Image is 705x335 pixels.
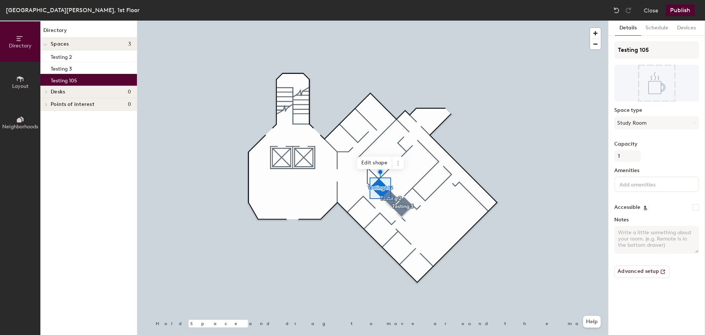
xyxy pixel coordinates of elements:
img: The space named Testing 105 [614,65,699,101]
span: Directory [9,43,32,49]
p: Testing 3 [51,64,72,72]
span: Points of interest [51,101,94,107]
p: Testing 105 [51,75,77,84]
span: 3 [128,41,131,47]
p: Testing 2 [51,52,72,60]
label: Notes [614,217,699,223]
img: Undo [613,7,620,14]
span: Edit shape [357,157,392,169]
button: Devices [673,21,700,36]
label: Accessible [614,204,640,210]
input: Add amenities [618,179,684,188]
span: 0 [128,101,131,107]
span: 0 [128,89,131,95]
h1: Directory [40,26,137,38]
button: Study Room [614,116,699,129]
label: Space type [614,107,699,113]
label: Amenities [614,168,699,174]
img: Redo [625,7,632,14]
span: Layout [12,83,29,89]
button: Schedule [641,21,673,36]
label: Capacity [614,141,699,147]
span: Spaces [51,41,69,47]
button: Publish [666,4,695,16]
span: Neighborhoods [2,124,38,130]
button: Advanced setup [614,265,670,278]
button: Close [644,4,658,16]
button: Help [583,316,601,328]
div: [GEOGRAPHIC_DATA][PERSON_NAME], 1st Floor [6,6,140,15]
button: Details [615,21,641,36]
span: Desks [51,89,65,95]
